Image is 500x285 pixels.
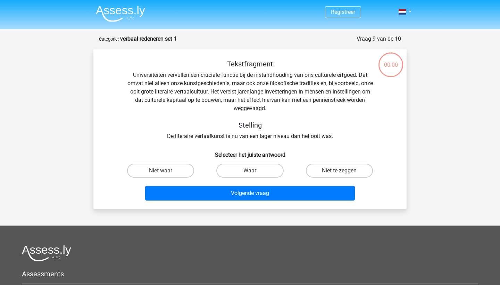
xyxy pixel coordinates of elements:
h5: Stelling [127,121,373,129]
div: Universiteiten vervullen een cruciale functie bij de instandhouding van ons culturele erfgoed. Da... [105,60,395,140]
h6: Selecteer het juiste antwoord [105,146,395,158]
strong: verbaal redeneren set 1 [120,35,177,42]
div: Vraag 9 van de 10 [357,35,401,43]
small: Categorie: [99,36,119,42]
label: Waar [216,164,283,178]
div: 00:00 [378,52,404,69]
img: Assessly logo [22,245,71,261]
button: Volgende vraag [145,186,355,201]
h5: Tekstfragment [127,60,373,68]
label: Niet waar [127,164,194,178]
img: Assessly [96,6,145,22]
a: Registreer [331,9,355,15]
h5: Assessments [22,270,478,278]
label: Niet te zeggen [306,164,373,178]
